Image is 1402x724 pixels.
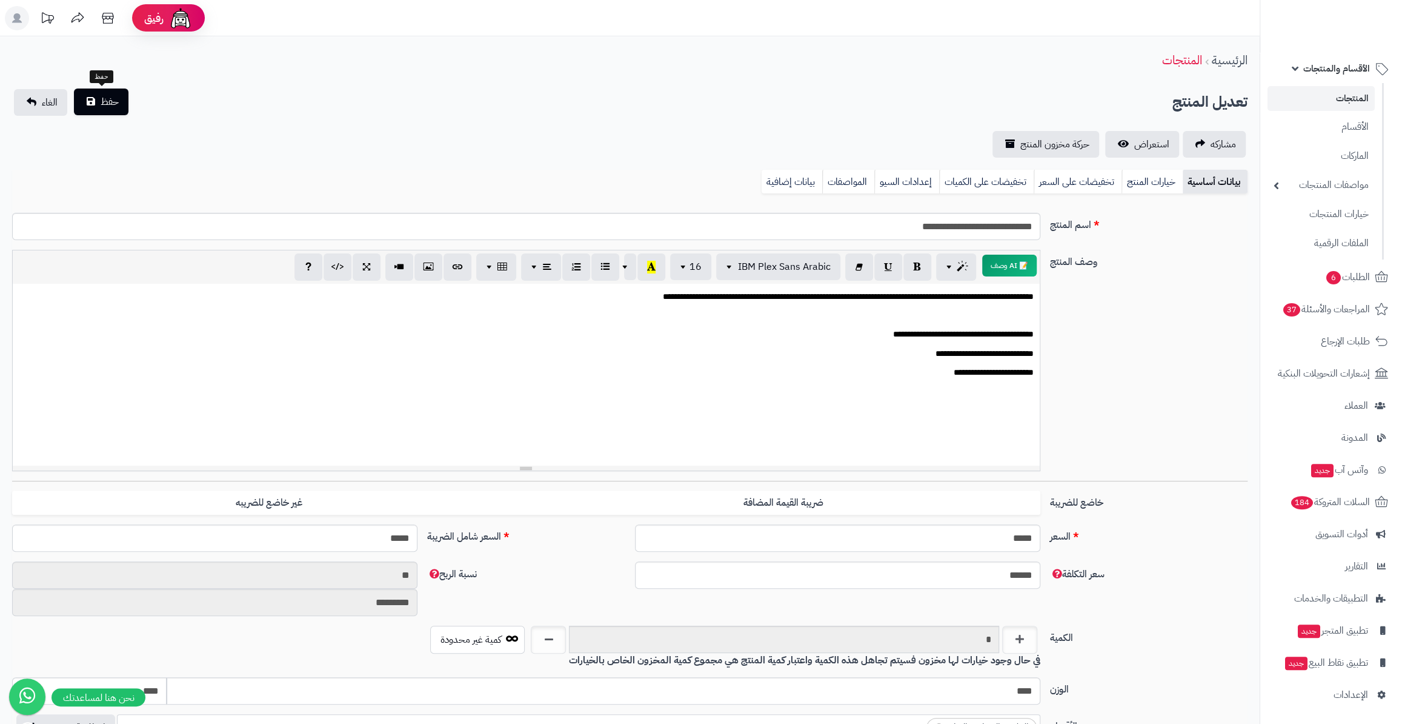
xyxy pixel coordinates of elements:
span: إشعارات التحويلات البنكية [1278,365,1370,382]
span: الطلبات [1325,269,1370,286]
a: مواصفات المنتجات [1267,172,1375,198]
a: طلبات الإرجاع [1267,327,1395,356]
span: 184 [1291,496,1313,509]
a: الإعدادات [1267,680,1395,709]
a: المراجعات والأسئلة37 [1267,295,1395,324]
span: السلات المتروكة [1290,494,1370,511]
h2: تعديل المنتج [1172,90,1248,115]
span: 6 [1326,271,1341,284]
span: الأقسام والمنتجات [1303,60,1370,77]
button: 16 [670,253,711,280]
span: IBM Plex Sans Arabic [738,260,831,274]
span: رفيق [144,11,164,25]
img: ai-face.png [168,6,193,30]
span: المدونة [1341,429,1368,446]
span: التقارير [1345,558,1368,575]
a: تخفيضات على السعر [1034,170,1121,194]
span: سعر التكلفة [1050,567,1105,582]
label: الوزن [1045,677,1253,697]
span: نسبة الربح [427,567,477,582]
span: التطبيقات والخدمات [1294,590,1368,607]
a: بيانات إضافية [762,170,822,194]
a: الغاء [14,89,67,116]
label: اسم المنتج [1045,213,1253,232]
label: غير خاضع للضريبه [12,491,526,515]
span: تطبيق المتجر [1297,622,1368,639]
a: تخفيضات على الكميات [939,170,1034,194]
a: الطلبات6 [1267,263,1395,292]
span: المراجعات والأسئلة [1282,301,1370,318]
span: وآتس آب [1310,461,1368,478]
span: جديد [1285,657,1307,670]
span: طلبات الإرجاع [1321,333,1370,350]
a: المواصفات [822,170,874,194]
span: حفظ [101,95,119,109]
a: مشاركه [1183,131,1246,158]
button: 📝 AI وصف [982,255,1037,277]
span: العملاء [1344,397,1368,414]
a: حركة مخزون المنتج [992,131,1099,158]
a: العملاء [1267,391,1395,420]
label: الكمية [1045,626,1253,645]
span: 37 [1283,303,1300,317]
label: السعر شامل الضريبة [422,525,630,544]
button: IBM Plex Sans Arabic [716,253,840,280]
span: أدوات التسويق [1315,526,1368,543]
a: الملفات الرقمية [1267,230,1375,256]
a: السلات المتروكة184 [1267,488,1395,517]
span: 16 [689,260,702,274]
a: خيارات المنتجات [1267,201,1375,227]
a: المنتجات [1162,51,1202,69]
label: وصف المنتج [1045,250,1253,269]
a: إشعارات التحويلات البنكية [1267,359,1395,388]
span: جديد [1298,625,1320,638]
div: حفظ [90,70,113,84]
a: المدونة [1267,423,1395,452]
a: إعدادات السيو [874,170,939,194]
label: السعر [1045,525,1253,544]
label: ضريبة القيمة المضافة [526,491,1040,515]
a: المنتجات [1267,86,1375,111]
a: الماركات [1267,143,1375,169]
b: في حال وجود خيارات لها مخزون فسيتم تجاهل هذه الكمية واعتبار كمية المنتج هي مجموع كمية المخزون الخ... [569,653,1040,668]
span: استعراض [1134,137,1169,152]
a: استعراض [1105,131,1179,158]
a: تطبيق المتجرجديد [1267,616,1395,645]
span: الغاء [42,95,58,110]
a: بيانات أساسية [1183,170,1248,194]
a: أدوات التسويق [1267,520,1395,549]
a: خيارات المنتج [1121,170,1183,194]
span: مشاركه [1211,137,1236,152]
span: الإعدادات [1334,686,1368,703]
a: تحديثات المنصة [32,6,62,33]
button: حفظ [74,89,128,115]
a: التقارير [1267,552,1395,581]
label: خاضع للضريبة [1045,491,1253,510]
a: تطبيق نقاط البيعجديد [1267,648,1395,677]
span: تطبيق نقاط البيع [1284,654,1368,671]
a: وآتس آبجديد [1267,455,1395,484]
span: جديد [1311,464,1334,477]
a: الرئيسية [1212,51,1248,69]
a: الأقسام [1267,114,1375,140]
span: حركة مخزون المنتج [1020,137,1089,152]
a: التطبيقات والخدمات [1267,584,1395,613]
